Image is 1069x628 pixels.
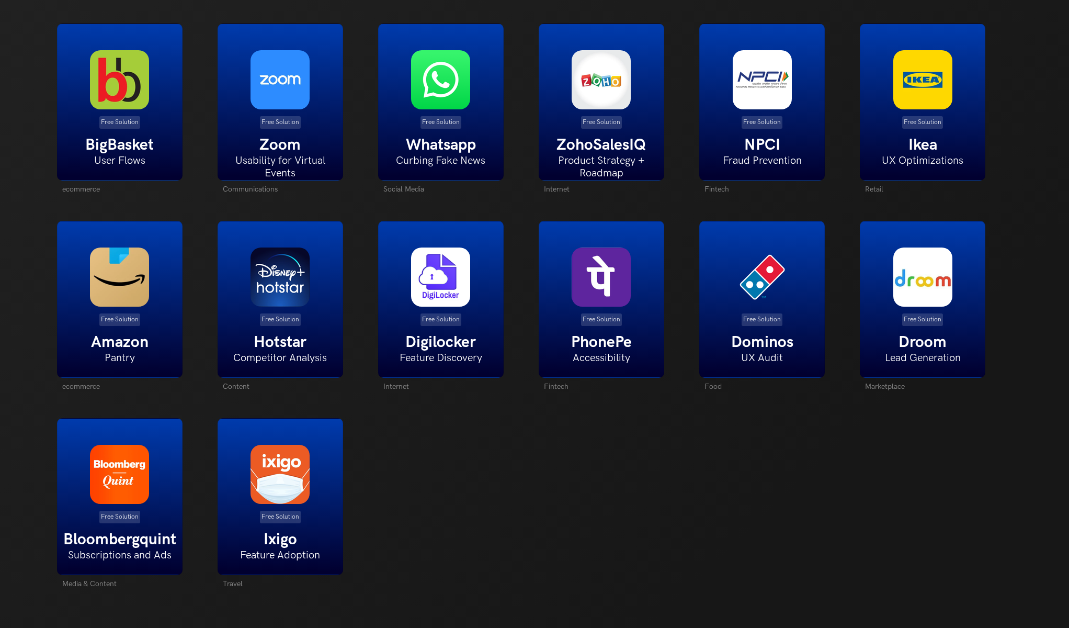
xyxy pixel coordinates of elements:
h6: Usability for Virtual Events [218,154,343,180]
h5: Whatsapp [379,136,503,154]
span: Fintech [544,382,568,391]
h6: Feature Discovery [379,352,503,364]
a: Free Solution Amazon Pantry ecommerce [57,221,209,391]
h6: Curbing Fake News [379,154,503,167]
h6: Subscriptions and Ads [58,549,182,562]
h5: NPCI [700,136,824,154]
p: Free Solution [99,511,140,523]
h6: Accessibility [539,352,664,364]
p: Free Solution [260,313,301,326]
span: ecommerce [62,185,100,194]
p: Free Solution [742,313,782,326]
h5: Bloombergquint [58,530,182,549]
h6: Lead Generation [860,352,985,364]
span: Media & Content [62,579,117,588]
a: Free Solution Hotstar Competitor Analysis Content [218,221,370,391]
h6: User Flows [58,154,182,167]
h5: Ikea [860,136,985,154]
p: Free Solution [260,116,301,129]
a: Free Solution PhonePe Accessibility Fintech [539,221,691,391]
p: Free Solution [581,116,622,129]
h5: Droom [860,333,985,352]
h5: Hotstar [218,333,343,352]
span: Communications [223,185,278,194]
p: Free Solution [742,116,782,129]
p: Free Solution [99,116,140,129]
h6: Product Strategy + Roadmap [539,154,664,180]
span: Food [704,382,722,391]
a: Free Solution Ixigo Feature Adoption Travel [218,418,370,588]
h5: BigBasket [58,136,182,154]
a: Free Solution Droom Lead Generation Marketplace [860,221,1012,391]
h6: Pantry [58,352,182,364]
p: Free Solution [420,313,461,326]
a: Free Solution NPCI Fraud Prevention Fintech [699,24,851,194]
span: Marketplace [865,382,905,391]
h6: UX Optimizations [860,154,985,167]
h5: Zoom [218,136,343,154]
a: Free Solution Zoom Usability for Virtual Events Communications [218,24,370,194]
h6: Competitor Analysis [218,352,343,364]
a: Free Solution Bloombergquint Subscriptions and Ads Media & Content [57,418,209,588]
h6: Feature Adoption [218,549,343,562]
p: Free Solution [99,313,140,326]
p: Free Solution [581,313,622,326]
h5: Ixigo [218,530,343,549]
a: Free Solution Dominos UX Audit Food [699,221,851,391]
h5: Digilocker [379,333,503,352]
p: Free Solution [902,313,943,326]
h6: UX Audit [700,352,824,364]
span: Travel [223,579,243,588]
h5: ZohoSalesIQ [539,136,664,154]
h5: Dominos [700,333,824,352]
span: Content [223,382,249,391]
span: Social Media [383,185,424,194]
span: ecommerce [62,382,100,391]
h6: Fraud Prevention [700,154,824,167]
a: Free Solution BigBasket User Flows ecommerce [57,24,209,194]
p: Free Solution [420,116,461,129]
h5: Amazon [58,333,182,352]
span: Retail [865,185,883,194]
h5: PhonePe [539,333,664,352]
a: Free Solution Digilocker Feature Discovery Internet [378,221,530,391]
p: Free Solution [902,116,943,129]
span: Internet [383,382,409,391]
span: Fintech [704,185,729,194]
a: Free Solution Ikea UX Optimizations Retail [860,24,1012,194]
span: Internet [544,185,570,194]
a: Free Solution Whatsapp Curbing Fake News Social Media [378,24,530,194]
p: Free Solution [260,511,301,523]
a: Free Solution ZohoSalesIQ Product Strategy + Roadmap Internet [539,24,691,194]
